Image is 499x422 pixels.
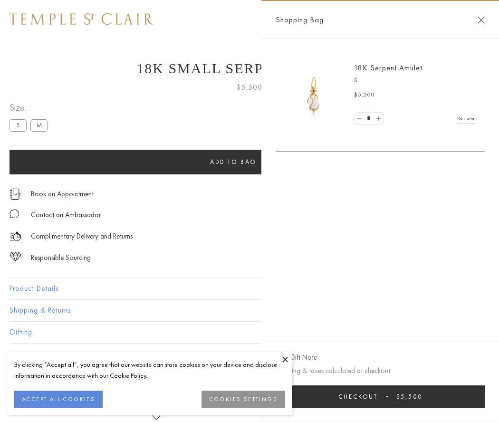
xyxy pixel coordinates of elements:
[31,189,94,199] a: Book an Appointment
[10,322,489,343] button: Gifting
[478,17,485,24] button: Close Shopping Bag
[10,100,51,115] span: Size:
[210,158,257,166] span: Add to bag
[202,391,285,408] button: COOKIES SETTINGS
[276,14,324,26] span: Shopping Bag
[10,119,27,131] label: S
[14,391,103,408] button: ACCEPT ALL COOKIES
[276,385,485,408] button: Checkout $5,500
[10,189,21,200] img: icon_appointment.svg
[285,67,342,124] img: P51836-E11SERPPV
[10,209,19,219] img: MessageIcon-01_2.svg
[30,119,48,131] label: M
[355,113,364,125] a: Set quantity to 0
[14,359,285,381] div: By clicking “Accept all”, you agree that our website can store cookies on your device and disclos...
[31,209,101,221] div: Contact an Ambassador
[10,13,153,25] img: Temple St. Clair
[31,252,91,264] div: Responsible Sourcing
[10,150,457,174] button: Add to bag
[374,113,383,125] a: Set quantity to 2
[10,300,489,321] button: Shipping & Returns
[457,113,475,124] a: Remove
[354,90,375,100] span: $5,500
[354,76,475,86] p: S
[276,365,485,377] p: Shipping & taxes calculated at checkout
[10,60,489,77] h1: 18K Small Serpent Amulet
[31,230,133,242] p: Complimentary Delivery and Returns
[10,252,21,261] img: icon_sourcing.svg
[237,81,262,94] span: $5,500
[354,63,422,73] a: 18K Serpent Amulet
[10,278,489,299] button: Product Details
[338,393,378,401] span: Checkout
[396,393,422,401] span: $5,500
[276,352,317,364] button: Add Gift Note
[10,230,21,242] img: icon_delivery.svg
